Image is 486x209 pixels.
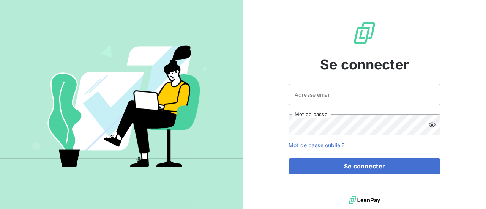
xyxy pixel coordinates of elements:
[352,21,377,45] img: Logo LeanPay
[289,84,440,105] input: placeholder
[320,54,409,75] span: Se connecter
[349,195,380,206] img: logo
[289,158,440,174] button: Se connecter
[289,142,344,148] a: Mot de passe oublié ?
